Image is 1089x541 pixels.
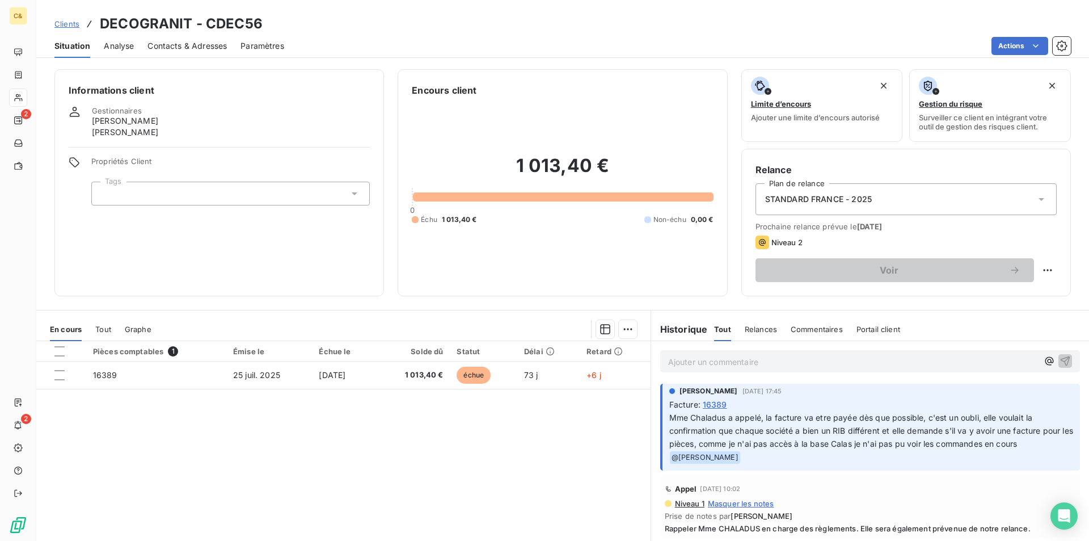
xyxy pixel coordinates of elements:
[54,40,90,52] span: Situation
[240,40,284,52] span: Paramètres
[233,370,280,380] span: 25 juil. 2025
[651,322,708,336] h6: Historique
[21,414,31,424] span: 2
[92,127,158,138] span: [PERSON_NAME]
[100,14,263,34] h3: DECOGRANIT - CDEC56
[319,370,345,380] span: [DATE]
[751,99,811,108] span: Limite d’encours
[765,194,872,205] span: STANDARD FRANCE - 2025
[745,325,777,334] span: Relances
[457,367,491,384] span: échue
[755,163,1057,177] h6: Relance
[679,386,738,396] span: [PERSON_NAME]
[669,399,700,410] span: Facture :
[856,325,900,334] span: Portail client
[670,451,740,464] span: @ [PERSON_NAME]
[991,37,1048,55] button: Actions
[708,499,774,508] span: Masquer les notes
[742,388,782,395] span: [DATE] 17:45
[92,115,158,127] span: [PERSON_NAME]
[669,413,1075,448] span: Mme Chaladus a appelé, la facture va etre payée dès que possible, c'est un oubli, elle voulait la...
[147,40,227,52] span: Contacts & Adresses
[9,516,27,534] img: Logo LeanPay
[674,499,704,508] span: Niveau 1
[21,109,31,119] span: 2
[919,99,982,108] span: Gestion du risque
[412,83,476,97] h6: Encours client
[104,40,134,52] span: Analyse
[714,325,731,334] span: Tout
[91,157,370,173] span: Propriétés Client
[653,215,686,225] span: Non-échu
[457,347,510,356] div: Statut
[586,370,601,380] span: +6 j
[125,325,151,334] span: Graphe
[93,370,117,380] span: 16389
[675,484,697,493] span: Appel
[524,347,573,356] div: Délai
[691,215,714,225] span: 0,00 €
[93,346,220,357] div: Pièces comptables
[9,7,27,25] div: C&
[857,222,883,231] span: [DATE]
[54,18,79,30] a: Clients
[731,511,792,521] span: [PERSON_NAME]
[524,370,538,380] span: 73 j
[412,154,713,188] h2: 1 013,40 €
[755,258,1034,282] button: Voir
[909,69,1071,142] button: Gestion du risqueSurveiller ce client en intégrant votre outil de gestion des risques client.
[54,19,79,28] span: Clients
[703,399,727,410] span: 16389
[1050,502,1078,530] div: Open Intercom Messenger
[410,206,415,215] span: 0
[741,69,903,142] button: Limite d’encoursAjouter une limite d’encours autorisé
[791,325,843,334] span: Commentaires
[700,485,740,492] span: [DATE] 10:02
[665,524,1075,533] span: Rappeler Mme CHALADUS en charge des règlements. Elle sera également prévenue de notre relance.
[233,347,305,356] div: Émise le
[586,347,644,356] div: Retard
[95,325,111,334] span: Tout
[771,238,803,247] span: Niveau 2
[769,266,1009,275] span: Voir
[919,113,1061,131] span: Surveiller ce client en intégrant votre outil de gestion des risques client.
[168,346,178,357] span: 1
[383,347,444,356] div: Solde dû
[92,106,142,115] span: Gestionnaires
[442,215,477,225] span: 1 013,40 €
[383,370,444,381] span: 1 013,40 €
[665,511,1075,521] span: Prise de notes par
[421,215,437,225] span: Échu
[319,347,370,356] div: Échue le
[751,113,880,122] span: Ajouter une limite d’encours autorisé
[101,188,110,199] input: Ajouter une valeur
[50,325,82,334] span: En cours
[755,222,1057,231] span: Prochaine relance prévue le
[69,83,370,97] h6: Informations client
